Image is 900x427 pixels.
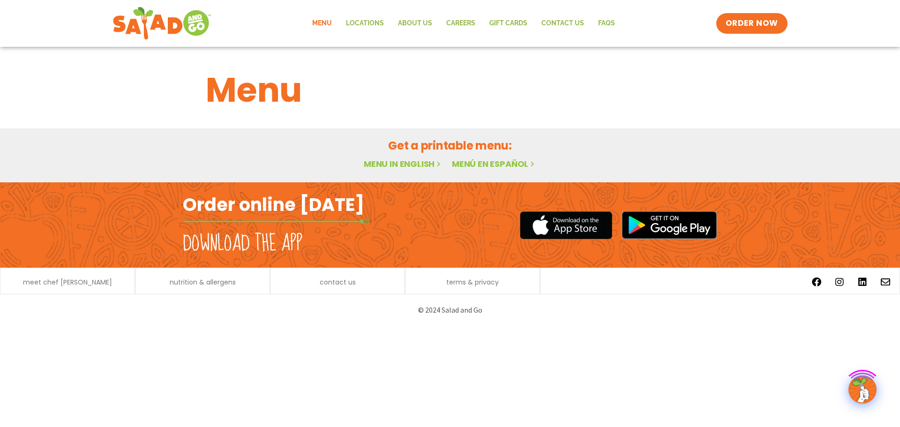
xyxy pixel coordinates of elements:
h2: Get a printable menu: [206,137,694,154]
a: GIFT CARDS [482,13,534,34]
a: meet chef [PERSON_NAME] [23,279,112,285]
a: FAQs [591,13,622,34]
a: Menú en español [452,158,536,170]
nav: Menu [305,13,622,34]
a: Menu in English [364,158,442,170]
a: Contact Us [534,13,591,34]
a: contact us [320,279,356,285]
p: © 2024 Salad and Go [187,304,712,316]
img: new-SAG-logo-768×292 [112,5,211,42]
img: appstore [520,210,612,240]
h2: Download the app [183,231,302,257]
a: Menu [305,13,339,34]
span: ORDER NOW [726,18,778,29]
img: google_play [622,211,717,239]
a: ORDER NOW [716,13,787,34]
a: terms & privacy [446,279,499,285]
a: Locations [339,13,391,34]
a: nutrition & allergens [170,279,236,285]
a: Careers [439,13,482,34]
a: About Us [391,13,439,34]
img: fork [183,219,370,224]
h1: Menu [206,65,694,115]
h2: Order online [DATE] [183,193,364,216]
